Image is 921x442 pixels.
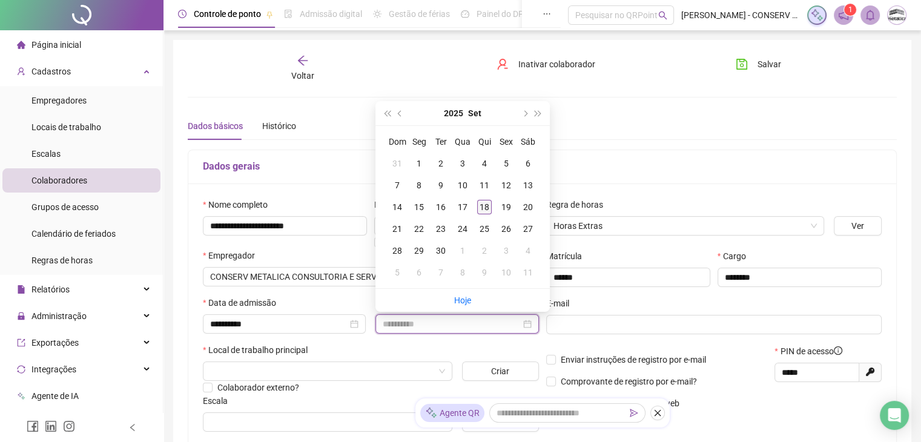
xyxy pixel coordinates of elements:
div: 3 [455,156,470,171]
span: Voltar [291,71,314,81]
span: Horas Extras [553,217,817,235]
div: 10 [455,178,470,193]
div: 4 [477,156,492,171]
td: 2025-09-12 [495,174,517,196]
span: Criar [491,364,509,378]
td: 2025-09-23 [430,218,452,240]
span: CONSERV METALICA ENGENHARIA LTDA [210,268,532,286]
span: Grupos de acesso [31,202,99,212]
span: linkedin [45,420,57,432]
span: Regras de horas [31,256,93,265]
span: arrow-left [297,54,309,67]
td: 2025-10-08 [452,262,474,283]
span: Controle de ponto [194,9,261,19]
div: 15 [412,200,426,214]
span: Integrações [31,364,76,374]
th: Qui [474,131,495,153]
span: notification [838,10,849,21]
span: info-circle [834,346,842,355]
div: 10 [499,265,513,280]
td: 2025-09-01 [408,153,430,174]
div: 11 [521,265,535,280]
h5: Dados gerais [203,159,882,174]
button: super-prev-year [380,101,394,125]
td: 2025-09-13 [517,174,539,196]
span: lock [17,312,25,320]
div: 20 [521,200,535,214]
td: 2025-10-03 [495,240,517,262]
div: 22 [412,222,426,236]
span: instagram [63,420,75,432]
div: 4 [521,243,535,258]
div: 11 [477,178,492,193]
button: super-next-year [532,101,545,125]
td: 2025-10-06 [408,262,430,283]
span: [PERSON_NAME] - CONSERV METALICA ENGENHARIA LTDA [681,8,800,22]
span: Comprovante de registro por e-mail? [561,377,697,386]
div: 8 [455,265,470,280]
div: 16 [434,200,448,214]
th: Dom [386,131,408,153]
td: 2025-09-27 [517,218,539,240]
td: 2025-09-14 [386,196,408,218]
div: 3 [499,243,513,258]
td: 2025-10-02 [474,240,495,262]
span: Colaboradores [31,176,87,185]
td: 2025-09-11 [474,174,495,196]
td: 2025-09-25 [474,218,495,240]
span: PIN de acesso [781,345,842,358]
div: 12 [499,178,513,193]
div: Open Intercom Messenger [880,401,909,430]
div: 8 [412,178,426,193]
span: Administração [31,311,87,321]
label: Regra de horas [546,198,611,211]
th: Sáb [517,131,539,153]
span: home [17,41,25,49]
span: Gestão de férias [389,9,450,19]
span: Página inicial [31,40,81,50]
div: 2 [434,156,448,171]
div: 7 [434,265,448,280]
td: 2025-10-01 [452,240,474,262]
th: Sex [495,131,517,153]
label: Escala [203,394,236,407]
span: ellipsis [543,10,551,18]
span: send [630,409,638,417]
td: 2025-09-30 [430,240,452,262]
span: Empregadores [31,96,87,105]
td: 2025-09-09 [430,174,452,196]
span: close [653,409,662,417]
div: Agente QR [420,404,484,422]
span: user-delete [497,58,509,70]
div: 1 [455,243,470,258]
button: month panel [468,101,481,125]
td: 2025-09-02 [430,153,452,174]
div: 7 [390,178,404,193]
span: clock-circle [178,10,187,18]
div: 24 [455,222,470,236]
div: 9 [477,265,492,280]
td: 2025-09-07 [386,174,408,196]
sup: 1 [844,4,856,16]
span: facebook [27,420,39,432]
span: Exportações [31,338,79,348]
td: 2025-10-11 [517,262,539,283]
div: 18 [477,200,492,214]
div: 19 [499,200,513,214]
span: Colaborador externo? [217,383,299,392]
div: 23 [434,222,448,236]
div: Dados básicos [188,119,243,133]
td: 2025-09-22 [408,218,430,240]
td: 2025-09-16 [430,196,452,218]
span: bell [865,10,876,21]
td: 2025-09-21 [386,218,408,240]
td: 2025-08-31 [386,153,408,174]
td: 2025-10-04 [517,240,539,262]
a: Hoje [454,295,471,305]
td: 2025-10-07 [430,262,452,283]
td: 2025-09-04 [474,153,495,174]
span: Calendário de feriados [31,229,116,239]
span: Relatórios [31,285,70,294]
label: Data de admissão [203,296,284,309]
td: 2025-09-08 [408,174,430,196]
